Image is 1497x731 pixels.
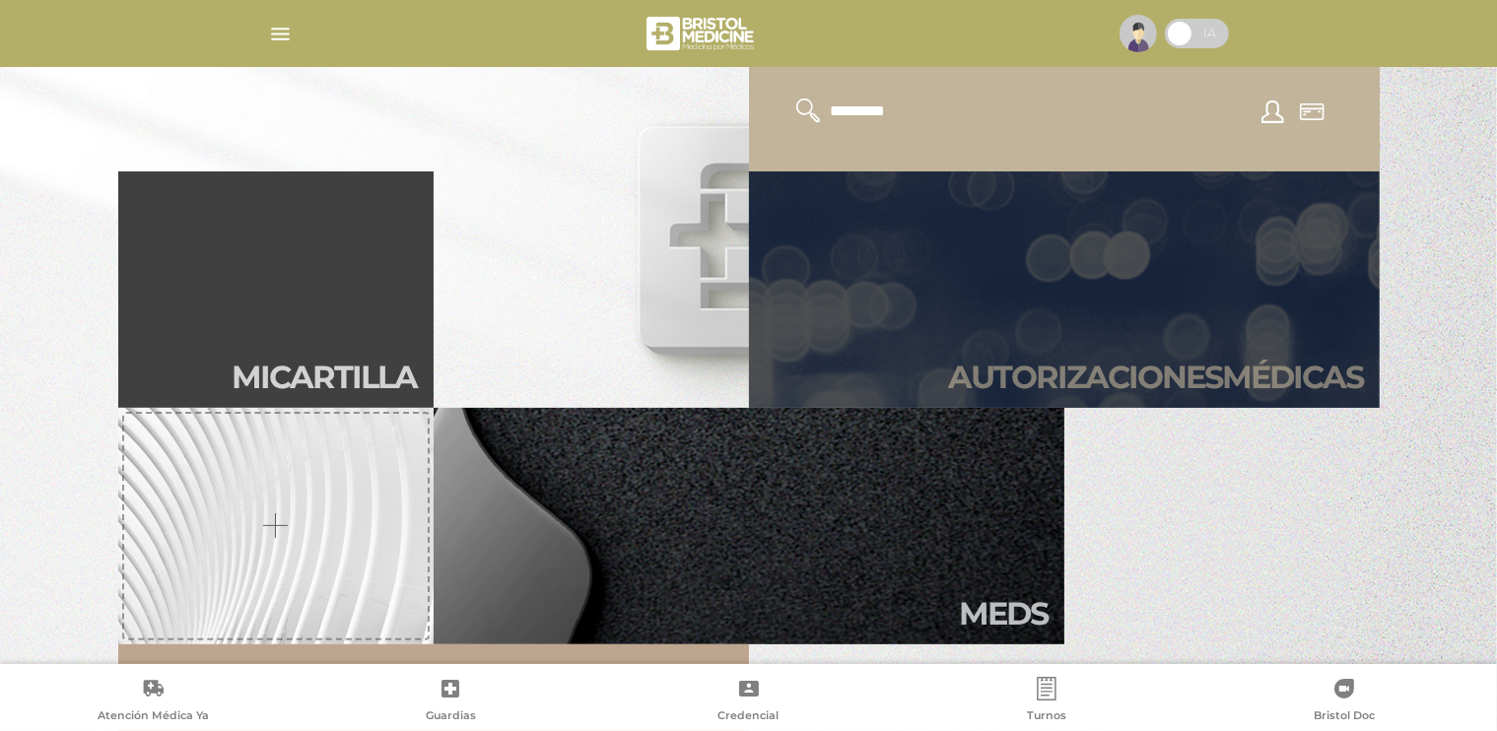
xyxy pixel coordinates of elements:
a: Turnos [898,677,1195,727]
a: Autorizacionesmédicas [749,171,1380,408]
img: Cober_menu-lines-white.svg [268,22,293,46]
h2: Meds [960,595,1049,632]
span: Turnos [1027,708,1066,726]
span: Bristol Doc [1314,708,1375,726]
h2: Mi car tilla [233,359,418,396]
a: Guardias [302,677,599,727]
span: Credencial [718,708,780,726]
img: bristol-medicine-blanco.png [644,10,761,57]
a: Atención Médica Ya [4,677,302,727]
a: Credencial [599,677,897,727]
a: Bristol Doc [1195,677,1493,727]
span: Atención Médica Ya [98,708,209,726]
h2: Autori zaciones médicas [949,359,1364,396]
img: profile-placeholder.svg [1120,15,1157,52]
span: Guardias [426,708,476,726]
a: Micartilla [118,171,434,408]
a: Meds [434,408,1064,644]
